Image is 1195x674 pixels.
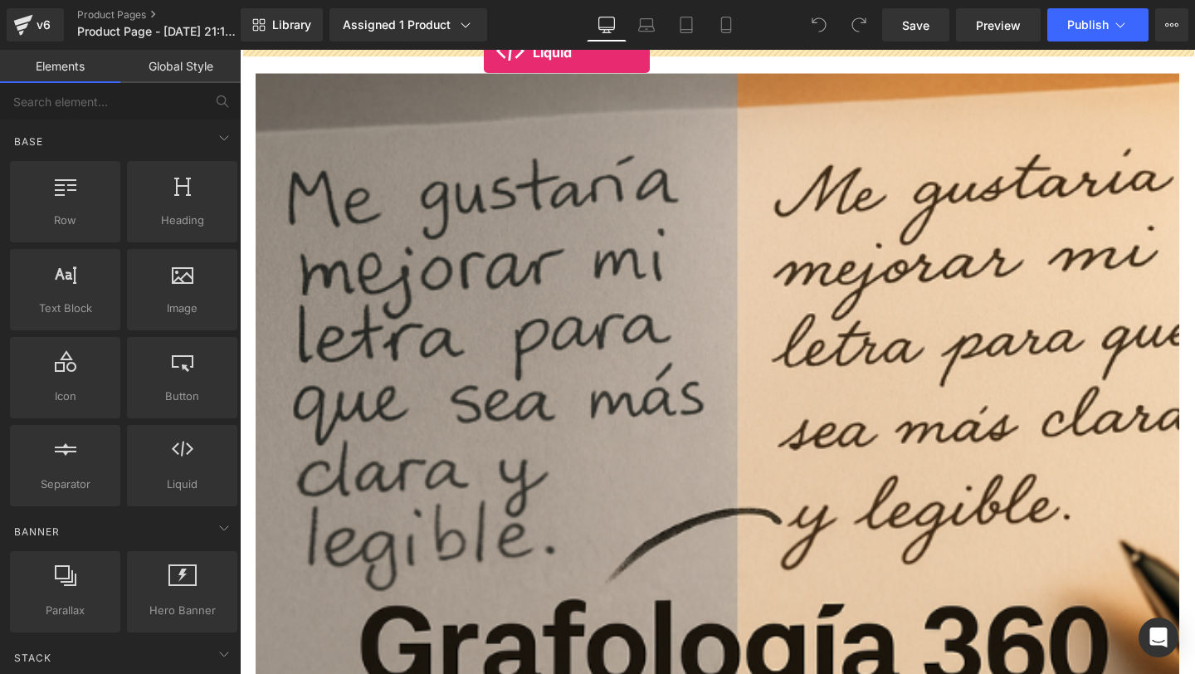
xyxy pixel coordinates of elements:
[15,476,115,493] span: Separator
[272,17,311,32] span: Library
[706,8,746,42] a: Mobile
[15,388,115,405] span: Icon
[1067,18,1109,32] span: Publish
[241,8,323,42] a: New Library
[666,8,706,42] a: Tablet
[77,8,268,22] a: Product Pages
[7,8,64,42] a: v6
[15,212,115,229] span: Row
[842,8,876,42] button: Redo
[132,212,232,229] span: Heading
[120,50,241,83] a: Global Style
[1155,8,1188,42] button: More
[15,602,115,619] span: Parallax
[587,8,627,42] a: Desktop
[132,602,232,619] span: Hero Banner
[33,14,54,36] div: v6
[15,300,115,317] span: Text Block
[77,25,237,38] span: Product Page - [DATE] 21:18:06
[1047,8,1149,42] button: Publish
[976,17,1021,34] span: Preview
[802,8,836,42] button: Undo
[132,476,232,493] span: Liquid
[12,650,53,666] span: Stack
[132,388,232,405] span: Button
[902,17,929,34] span: Save
[132,300,232,317] span: Image
[956,8,1041,42] a: Preview
[1139,618,1178,657] div: Open Intercom Messenger
[12,134,45,149] span: Base
[343,17,474,33] div: Assigned 1 Product
[12,524,61,540] span: Banner
[627,8,666,42] a: Laptop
